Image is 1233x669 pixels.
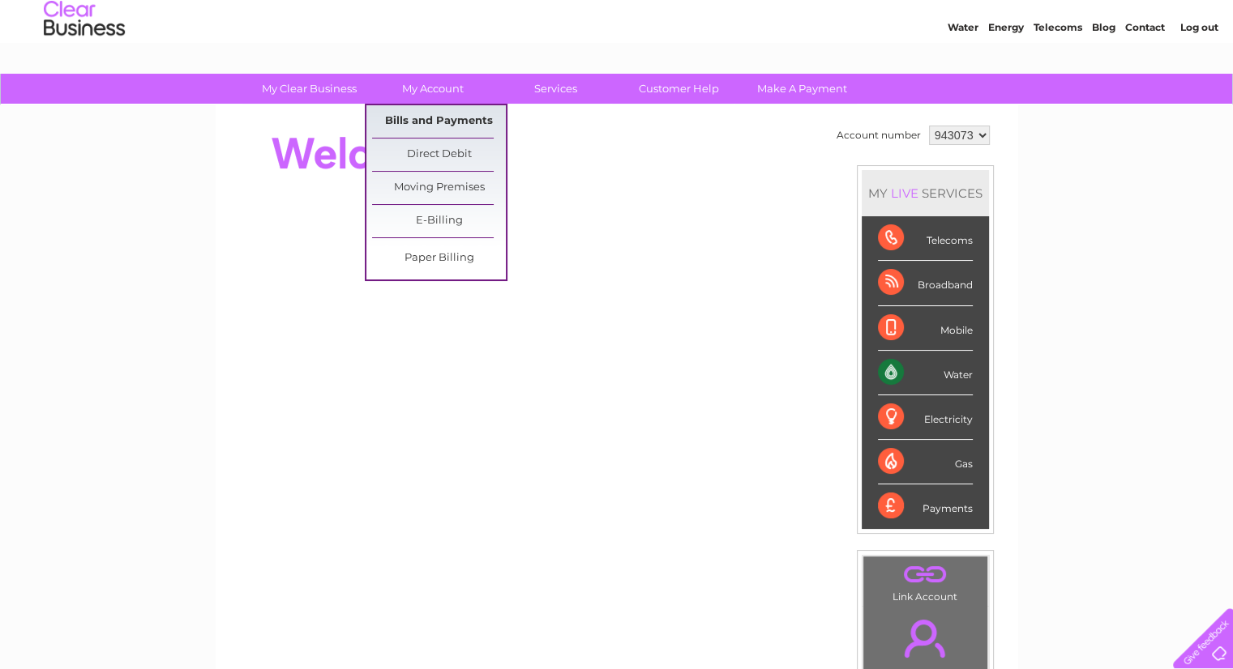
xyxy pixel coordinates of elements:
a: My Clear Business [242,74,376,104]
a: Make A Payment [735,74,869,104]
a: Customer Help [612,74,746,104]
div: MY SERVICES [862,170,989,216]
a: E-Billing [372,205,506,237]
a: Bills and Payments [372,105,506,138]
a: Paper Billing [372,242,506,275]
a: Water [948,69,978,81]
div: LIVE [888,185,922,201]
div: Gas [878,440,973,484]
a: Energy [988,69,1024,81]
a: Log out [1179,69,1218,81]
a: . [867,560,983,589]
div: Telecoms [878,216,973,261]
a: Services [489,74,623,104]
a: . [867,610,983,667]
div: Water [878,351,973,395]
a: 0333 014 3131 [927,8,1039,28]
a: My Account [366,74,499,104]
td: Link Account [863,556,988,607]
a: Blog [1092,69,1115,81]
img: logo.png [43,42,126,92]
a: Direct Debit [372,138,506,171]
a: Telecoms [1034,69,1082,81]
td: Account number [833,121,925,149]
div: Electricity [878,395,973,440]
a: Contact [1125,69,1165,81]
a: Moving Premises [372,172,506,204]
div: Broadband [878,261,973,305]
div: Payments [878,484,973,528]
div: Mobile [878,306,973,351]
div: Clear Business is a trading name of Verastar Limited (registered in [GEOGRAPHIC_DATA] No. 3667643... [234,9,1000,79]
